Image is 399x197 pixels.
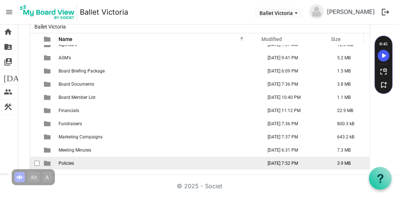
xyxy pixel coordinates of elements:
[59,42,77,47] span: Agenda's
[329,104,370,117] td: 22.9 MB is template cell column header Size
[40,78,56,91] td: is template cell column header type
[260,104,329,117] td: June 24, 2025 11:12 PM column header Modified
[30,130,40,144] td: checkbox
[260,51,329,64] td: December 02, 2024 9:41 PM column header Modified
[18,3,77,21] img: My Board View Logo
[59,68,105,74] span: Board Briefing Package
[40,144,56,157] td: is template cell column header type
[59,82,94,87] span: Board Documents
[56,104,260,117] td: Financials is template cell column header Name
[30,51,40,64] td: checkbox
[4,70,32,84] span: [DATE]
[30,144,40,157] td: checkbox
[260,91,329,104] td: November 20, 2024 10:40 PM column header Modified
[260,64,329,78] td: February 01, 2022 6:09 PM column header Modified
[260,130,329,144] td: November 12, 2024 7:37 PM column header Modified
[80,5,128,19] a: Ballet Victoria
[56,130,260,144] td: Marketing Campaigns is template cell column header Name
[2,5,16,19] span: menu
[309,4,324,19] img: no-profile-picture.svg
[40,91,56,104] td: is template cell column header type
[30,117,40,130] td: checkbox
[4,25,12,39] span: home
[177,182,222,190] a: © 2025 - Societ
[40,130,56,144] td: is template cell column header type
[324,4,378,19] a: [PERSON_NAME]
[329,117,370,130] td: 800.3 kB is template cell column header Size
[329,91,370,104] td: 1.1 MB is template cell column header Size
[30,78,40,91] td: checkbox
[56,157,260,170] td: Policies is template cell column header Name
[329,78,370,91] td: 3.8 MB is template cell column header Size
[59,161,74,166] span: Policies
[40,157,56,170] td: is template cell column header type
[59,148,91,153] span: Meeting Minutes
[30,64,40,78] td: checkbox
[56,117,260,130] td: Fundraisers is template cell column header Name
[40,104,56,117] td: is template cell column header type
[33,22,67,31] span: Ballet Victoria
[59,134,102,140] span: Marketing Campaigns
[59,36,72,42] span: Name
[30,91,40,104] td: checkbox
[59,121,82,126] span: Fundraisers
[329,51,370,64] td: 5.2 MB is template cell column header Size
[378,4,393,20] button: logout
[59,95,96,100] span: Board Member List
[255,8,302,18] button: Ballet Victoria dropdownbutton
[261,36,282,42] span: Modified
[260,78,329,91] td: November 12, 2024 7:36 PM column header Modified
[56,91,260,104] td: Board Member List is template cell column header Name
[4,40,12,54] span: folder_shared
[260,157,329,170] td: August 11, 2025 7:52 PM column header Modified
[30,157,40,170] td: checkbox
[30,104,40,117] td: checkbox
[329,157,370,170] td: 3.9 MB is template cell column header Size
[4,85,12,99] span: people
[260,117,329,130] td: November 12, 2024 7:36 PM column header Modified
[56,51,260,64] td: AGM's is template cell column header Name
[331,36,341,42] span: Size
[40,51,56,64] td: is template cell column header type
[59,55,71,60] span: AGM's
[260,144,329,157] td: August 27, 2025 6:31 PM column header Modified
[40,64,56,78] td: is template cell column header type
[329,64,370,78] td: 1.5 MB is template cell column header Size
[4,55,12,69] span: switch_account
[4,100,12,114] span: construction
[56,78,260,91] td: Board Documents is template cell column header Name
[18,3,80,21] a: My Board View Logo
[56,64,260,78] td: Board Briefing Package is template cell column header Name
[329,144,370,157] td: 7.3 MB is template cell column header Size
[59,108,79,113] span: Financials
[329,130,370,144] td: 643.2 kB is template cell column header Size
[40,117,56,130] td: is template cell column header type
[56,144,260,157] td: Meeting Minutes is template cell column header Name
